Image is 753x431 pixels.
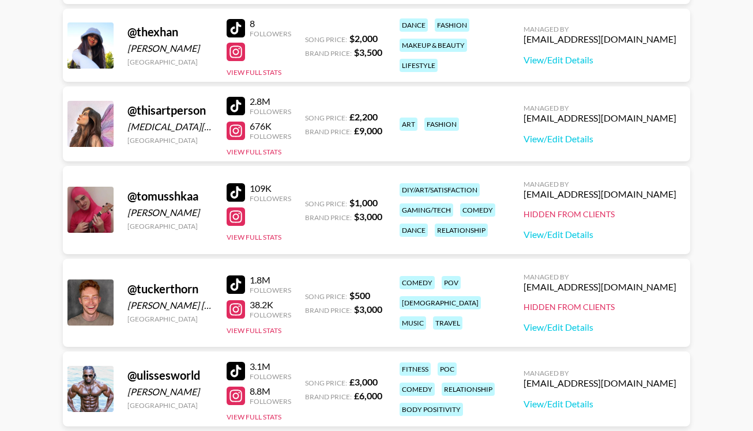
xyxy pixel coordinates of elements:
[127,386,213,398] div: [PERSON_NAME]
[127,315,213,323] div: [GEOGRAPHIC_DATA]
[524,229,676,240] a: View/Edit Details
[127,189,213,203] div: @ tomusshkaa
[250,120,291,132] div: 676K
[400,383,435,396] div: comedy
[524,273,676,281] div: Managed By
[250,132,291,141] div: Followers
[433,316,462,330] div: travel
[354,47,382,58] strong: $ 3,500
[305,392,352,401] span: Brand Price:
[400,276,435,289] div: comedy
[127,58,213,66] div: [GEOGRAPHIC_DATA]
[305,114,347,122] span: Song Price:
[250,385,291,397] div: 8.8M
[227,68,281,77] button: View Full Stats
[349,197,378,208] strong: $ 1,000
[400,203,453,217] div: gaming/tech
[305,306,352,315] span: Brand Price:
[524,281,676,293] div: [EMAIL_ADDRESS][DOMAIN_NAME]
[524,188,676,200] div: [EMAIL_ADDRESS][DOMAIN_NAME]
[524,302,676,312] div: Hidden from Clients
[227,413,281,421] button: View Full Stats
[250,397,291,406] div: Followers
[435,18,469,32] div: fashion
[127,282,213,296] div: @ tuckerthorn
[524,54,676,66] a: View/Edit Details
[400,403,463,416] div: body positivity
[400,296,481,309] div: [DEMOGRAPHIC_DATA]
[250,107,291,116] div: Followers
[438,362,457,376] div: poc
[442,383,495,396] div: relationship
[349,33,378,44] strong: $ 2,000
[435,224,488,237] div: relationship
[524,369,676,377] div: Managed By
[349,290,370,301] strong: $ 500
[460,203,495,217] div: comedy
[305,199,347,208] span: Song Price:
[305,292,347,301] span: Song Price:
[524,112,676,124] div: [EMAIL_ADDRESS][DOMAIN_NAME]
[354,211,382,222] strong: $ 3,000
[250,372,291,381] div: Followers
[250,286,291,294] div: Followers
[400,39,467,52] div: makeup & beauty
[127,25,213,39] div: @ thexhan
[227,148,281,156] button: View Full Stats
[524,104,676,112] div: Managed By
[250,311,291,319] div: Followers
[400,18,428,32] div: dance
[400,183,480,196] div: diy/art/satisfaction
[127,300,213,311] div: [PERSON_NAME] [PERSON_NAME]
[349,376,378,387] strong: £ 3,000
[250,361,291,372] div: 3.1M
[349,111,378,122] strong: £ 2,200
[400,118,417,131] div: art
[400,224,428,237] div: dance
[305,35,347,44] span: Song Price:
[250,18,291,29] div: 8
[127,401,213,410] div: [GEOGRAPHIC_DATA]
[524,25,676,33] div: Managed By
[127,222,213,230] div: [GEOGRAPHIC_DATA]
[524,209,676,220] div: Hidden from Clients
[250,274,291,286] div: 1.8M
[127,368,213,383] div: @ ulissesworld
[127,136,213,145] div: [GEOGRAPHIC_DATA]
[250,183,291,194] div: 109K
[305,213,352,222] span: Brand Price:
[524,33,676,45] div: [EMAIL_ADDRESS][DOMAIN_NAME]
[400,362,431,376] div: fitness
[524,377,676,389] div: [EMAIL_ADDRESS][DOMAIN_NAME]
[424,118,459,131] div: fashion
[305,49,352,58] span: Brand Price:
[250,96,291,107] div: 2.8M
[305,379,347,387] span: Song Price:
[400,316,426,330] div: music
[250,29,291,38] div: Followers
[524,180,676,188] div: Managed By
[305,127,352,136] span: Brand Price:
[442,276,461,289] div: pov
[127,103,213,118] div: @ thisartperson
[524,133,676,145] a: View/Edit Details
[250,299,291,311] div: 38.2K
[227,233,281,241] button: View Full Stats
[250,194,291,203] div: Followers
[354,390,382,401] strong: £ 6,000
[400,59,438,72] div: lifestyle
[354,304,382,315] strong: $ 3,000
[524,322,676,333] a: View/Edit Details
[127,207,213,218] div: [PERSON_NAME]
[354,125,382,136] strong: £ 9,000
[227,326,281,335] button: View Full Stats
[524,398,676,410] a: View/Edit Details
[127,43,213,54] div: [PERSON_NAME]
[127,121,213,133] div: [MEDICAL_DATA][PERSON_NAME]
